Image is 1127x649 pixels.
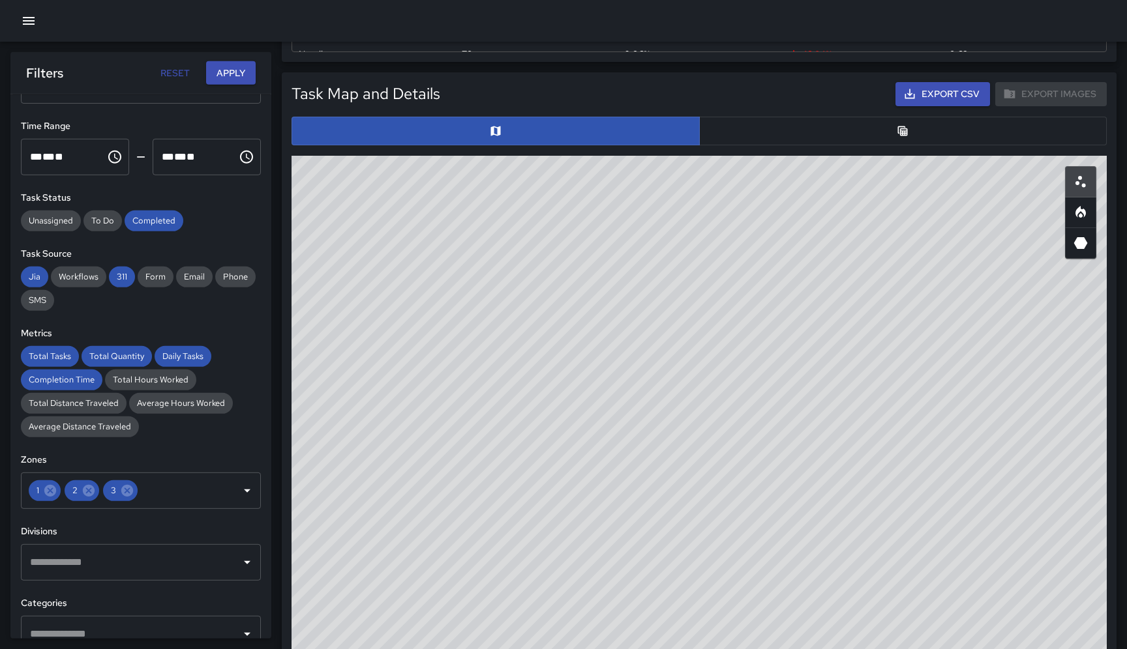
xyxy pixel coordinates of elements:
div: Average Hours Worked [129,393,233,414]
button: Open [238,482,256,500]
div: To Do [83,210,122,231]
span: Workflows [51,270,106,283]
span: 311 [109,270,135,283]
span: 3 [103,484,124,497]
div: 3 [103,480,138,501]
span: 1 [29,484,47,497]
h6: Divisions [21,525,261,539]
div: Phone [215,267,256,287]
button: Open [238,625,256,643]
h6: Zones [21,453,261,467]
div: 2 [65,480,99,501]
div: Total Hours Worked [105,369,196,390]
h6: Time Range [21,119,261,134]
button: Scatterplot [1065,166,1096,197]
span: Hours [162,152,174,162]
div: Total Quantity [82,346,152,367]
span: Unassigned [21,214,81,227]
span: Average Hours Worked [129,397,233,410]
div: Completion Time [21,369,102,390]
span: Average Distance Traveled [21,420,139,433]
button: Open [238,553,256,571]
h6: Task Source [21,247,261,261]
div: Completed [125,210,183,231]
div: 311 [109,267,135,287]
span: Jia [21,270,48,283]
span: Hours [30,152,42,162]
span: Meridiem [55,152,63,162]
h6: Metrics [21,326,261,341]
button: Choose time, selected time is 12:00 AM [102,144,128,170]
span: Email [176,270,213,283]
svg: Map [489,124,502,137]
span: Total Quantity [82,350,152,363]
button: Map [292,117,700,145]
span: Meridiem [187,152,195,162]
h5: Task Map and Details [292,83,440,104]
div: Jia [21,267,48,287]
h6: Filters [26,63,63,83]
span: Minutes [42,152,55,162]
span: SMS [21,294,54,307]
button: 3D Heatmap [1065,227,1096,259]
div: Workflows [51,267,106,287]
button: Export CSV [895,82,990,106]
span: To Do [83,214,122,227]
div: Daily Tasks [155,346,211,367]
button: Table [699,117,1107,145]
div: Email [176,267,213,287]
h6: Categories [21,596,261,611]
div: Total Tasks [21,346,79,367]
span: 2 [65,484,85,497]
span: Total Distance Traveled [21,397,127,410]
button: Apply [206,61,256,85]
svg: 3D Heatmap [1073,235,1089,251]
span: Total Hours Worked [105,373,196,386]
div: Unassigned [21,210,81,231]
div: SMS [21,290,54,311]
h6: Task Status [21,191,261,205]
span: Phone [215,270,256,283]
div: Form [138,267,173,287]
span: Form [138,270,173,283]
span: Total Tasks [21,350,79,363]
div: 1 [29,480,61,501]
span: Daily Tasks [155,350,211,363]
span: Minutes [174,152,187,162]
span: Completion Time [21,373,102,386]
span: Completed [125,214,183,227]
button: Reset [154,61,196,85]
div: Average Distance Traveled [21,416,139,437]
svg: Table [896,124,909,137]
button: Heatmap [1065,197,1096,228]
button: Choose time, selected time is 11:59 PM [233,144,260,170]
svg: Scatterplot [1073,174,1089,190]
div: Total Distance Traveled [21,393,127,414]
svg: Heatmap [1073,205,1089,220]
